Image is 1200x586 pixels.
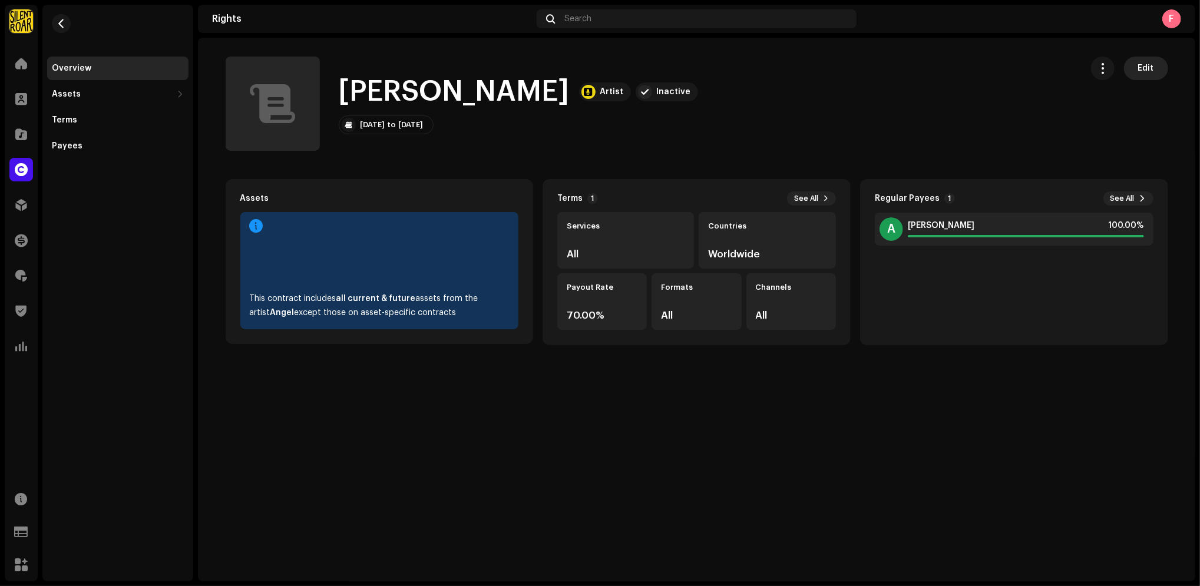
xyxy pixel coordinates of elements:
re-m-nav-item: Overview [47,57,189,80]
div: 70.00% [567,310,637,320]
p-badge: 1 [587,193,598,204]
div: Assets [52,90,81,99]
re-m-nav-item: Payees [47,134,189,158]
div: All [567,249,685,259]
div: Rights [212,14,532,24]
button: See All [787,191,836,206]
div: Terms [52,115,77,125]
p-badge: 1 [944,193,955,204]
button: Edit [1124,57,1168,80]
div: to [388,120,396,130]
span: [PERSON_NAME] [908,221,974,230]
div: Artist [600,87,624,97]
div: Inactive [657,87,691,97]
button: See All [1103,191,1153,206]
div: F [1162,9,1181,28]
div: [DATE] [361,120,385,130]
div: [DATE] [399,120,424,130]
div: Countries [708,221,826,231]
div: This contract includes assets from the artist except those on asset-specific contracts [250,292,510,320]
span: Edit [1138,57,1154,80]
div: All [661,310,732,320]
div: Services [567,221,685,231]
div: Formats [661,283,732,292]
h1: [PERSON_NAME] [339,73,570,111]
strong: all current & future [336,294,416,303]
div: Regular Payees [875,194,940,203]
img: fcfd72e7-8859-4002-b0df-9a7058150634 [9,9,33,33]
re-m-nav-item: Terms [47,108,189,132]
div: Payees [52,141,82,151]
div: A [880,217,903,241]
span: 100.00% [1109,221,1144,230]
div: Terms [557,194,583,203]
span: Search [564,14,591,24]
div: Worldwide [708,249,826,259]
div: All [756,310,827,320]
strong: Angel [270,309,295,317]
span: See All [1110,194,1135,203]
div: Assets [240,194,269,203]
re-m-nav-dropdown: Assets [47,82,189,106]
div: Overview [52,64,91,73]
span: See All [794,194,818,203]
div: Channels [756,283,827,292]
div: Payout Rate [567,283,637,292]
